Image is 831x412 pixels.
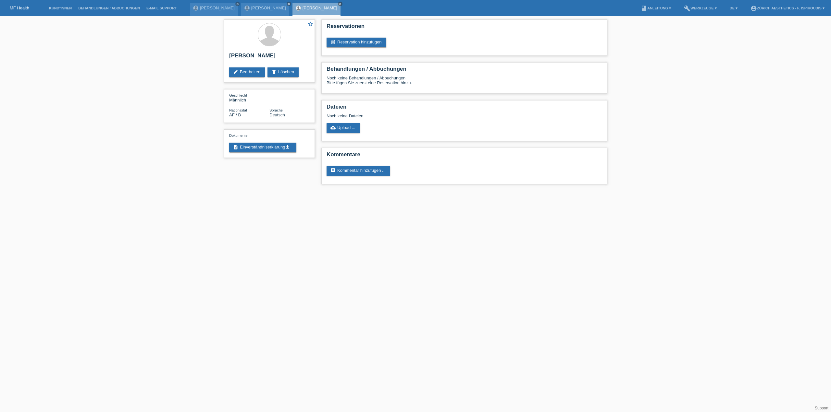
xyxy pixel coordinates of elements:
[750,5,757,12] i: account_circle
[236,2,239,6] i: close
[726,6,741,10] a: DE ▾
[229,134,247,137] span: Dokumente
[330,168,336,173] i: comment
[285,145,290,150] i: get_app
[269,112,285,117] span: Deutsch
[330,40,336,45] i: post_add
[229,108,247,112] span: Nationalität
[229,93,247,97] span: Geschlecht
[269,108,283,112] span: Sprache
[330,125,336,130] i: cloud_upload
[327,76,602,90] div: Noch keine Behandlungen / Abbuchungen Bitte fügen Sie zuerst eine Reservation hinzu.
[200,6,235,10] a: [PERSON_NAME]
[229,93,269,102] div: Männlich
[307,21,313,27] i: star_border
[271,69,277,75] i: delete
[338,2,342,6] a: close
[327,113,525,118] div: Noch keine Dateien
[327,123,360,133] a: cloud_uploadUpload ...
[46,6,75,10] a: Kund*innen
[251,6,286,10] a: [PERSON_NAME]
[75,6,143,10] a: Behandlungen / Abbuchungen
[684,5,690,12] i: build
[229,143,296,152] a: descriptionEinverständniserklärungget_app
[235,2,240,6] a: close
[681,6,720,10] a: buildWerkzeuge ▾
[229,67,265,77] a: editBearbeiten
[229,53,310,62] h2: [PERSON_NAME]
[287,2,291,6] a: close
[233,69,238,75] i: edit
[327,166,390,176] a: commentKommentar hinzufügen ...
[229,112,241,117] span: Afghanistan / B / 05.05.2011
[287,2,291,6] i: close
[815,406,828,410] a: Support
[747,6,828,10] a: account_circleZürich Aesthetics - F. Ispikoudis ▾
[267,67,299,77] a: deleteLöschen
[10,6,29,10] a: MF Health
[303,6,337,10] a: [PERSON_NAME]
[641,5,647,12] i: book
[327,104,602,113] h2: Dateien
[638,6,674,10] a: bookAnleitung ▾
[327,23,602,33] h2: Reservationen
[233,145,238,150] i: description
[327,38,386,47] a: post_addReservation hinzufügen
[327,66,602,76] h2: Behandlungen / Abbuchungen
[307,21,313,28] a: star_border
[339,2,342,6] i: close
[327,151,602,161] h2: Kommentare
[143,6,180,10] a: E-Mail Support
